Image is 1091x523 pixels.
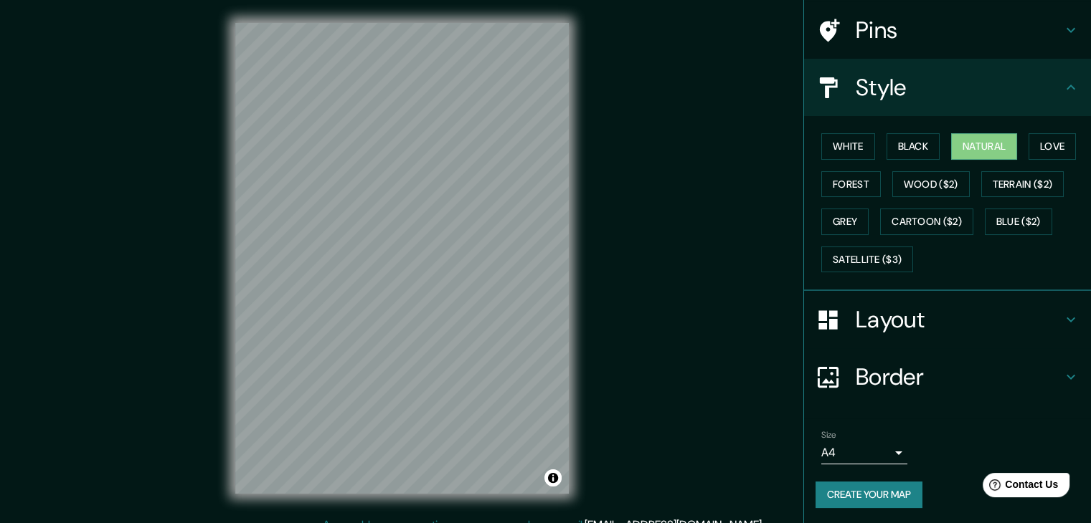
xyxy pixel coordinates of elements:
[856,16,1062,44] h4: Pins
[963,467,1075,507] iframe: Help widget launcher
[856,73,1062,102] h4: Style
[880,208,973,235] button: Cartoon ($2)
[892,171,970,198] button: Wood ($2)
[951,133,1017,160] button: Natural
[804,59,1091,116] div: Style
[235,23,569,494] canvas: Map
[821,171,881,198] button: Forest
[816,481,922,508] button: Create your map
[804,1,1091,59] div: Pins
[821,441,907,464] div: A4
[856,305,1062,334] h4: Layout
[821,246,913,273] button: Satellite ($3)
[856,363,1062,391] h4: Border
[804,348,1091,406] div: Border
[821,208,869,235] button: Grey
[544,469,562,486] button: Toggle attribution
[804,291,1091,348] div: Layout
[887,133,940,160] button: Black
[981,171,1064,198] button: Terrain ($2)
[821,429,836,441] label: Size
[985,208,1052,235] button: Blue ($2)
[1029,133,1076,160] button: Love
[821,133,875,160] button: White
